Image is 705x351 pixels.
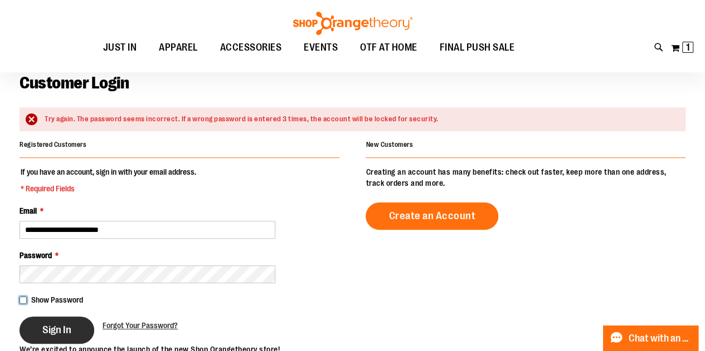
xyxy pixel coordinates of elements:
[366,166,685,189] p: Creating an account has many benefits: check out faster, keep more than one address, track orders...
[103,35,137,60] span: JUST IN
[429,35,526,61] a: FINAL PUSH SALE
[20,141,86,149] strong: Registered Customers
[440,35,515,60] span: FINAL PUSH SALE
[103,320,178,331] a: Forgot Your Password?
[603,325,699,351] button: Chat with an Expert
[31,295,83,304] span: Show Password
[20,251,52,260] span: Password
[220,35,282,60] span: ACCESSORIES
[366,141,413,149] strong: New Customers
[686,42,690,53] span: 1
[45,114,674,125] div: Try again. The password seems incorrect. If a wrong password is entered 3 times, the account will...
[21,183,196,194] span: * Required Fields
[20,317,94,344] button: Sign In
[366,202,498,230] a: Create an Account
[304,35,338,60] span: EVENTS
[20,73,129,92] span: Customer Login
[388,210,475,222] span: Create an Account
[20,206,37,215] span: Email
[42,324,71,336] span: Sign In
[349,35,429,61] a: OTF AT HOME
[293,35,349,61] a: EVENTS
[209,35,293,61] a: ACCESSORIES
[103,321,178,330] span: Forgot Your Password?
[92,35,148,61] a: JUST IN
[159,35,198,60] span: APPAREL
[148,35,209,61] a: APPAREL
[629,333,692,344] span: Chat with an Expert
[20,166,197,194] legend: If you have an account, sign in with your email address.
[360,35,417,60] span: OTF AT HOME
[291,12,414,35] img: Shop Orangetheory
